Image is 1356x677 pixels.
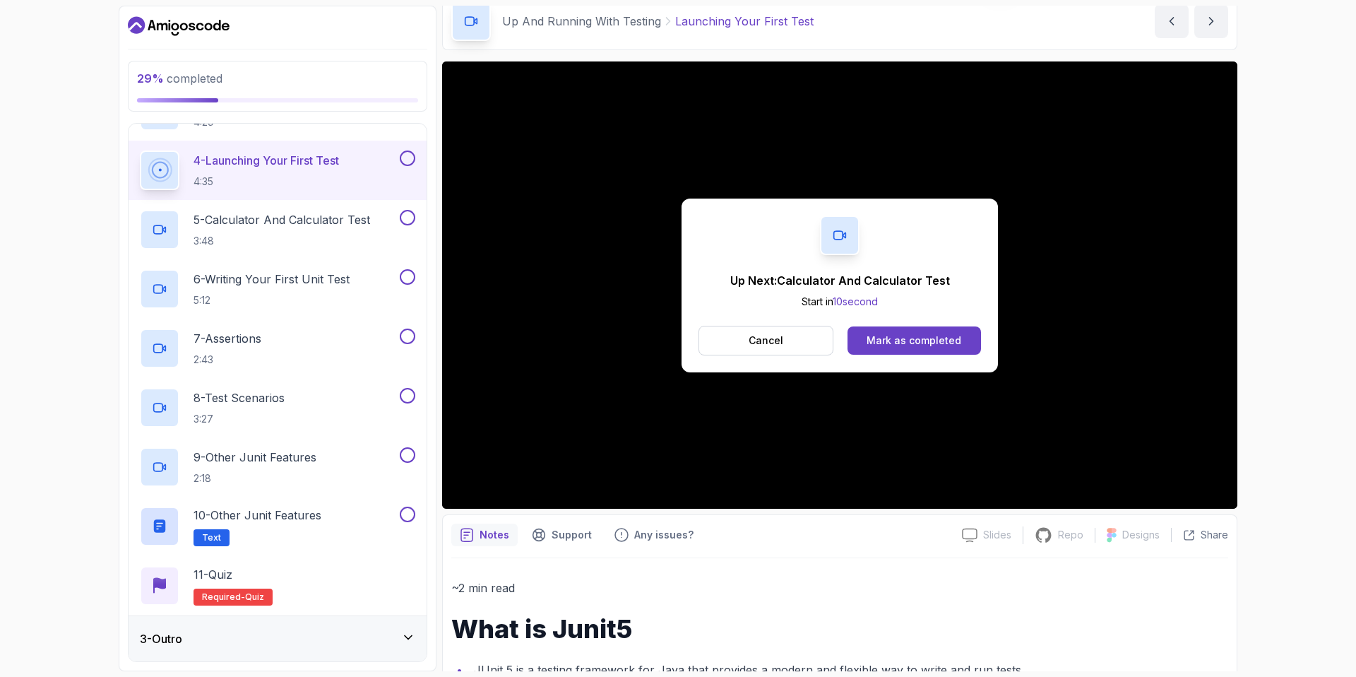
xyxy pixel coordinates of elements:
button: Feedback button [606,524,702,546]
button: Cancel [698,326,833,355]
p: Launching Your First Test [675,13,814,30]
button: 7-Assertions2:43 [140,329,415,368]
p: Designs [1122,528,1160,542]
button: previous content [1155,4,1189,38]
p: Cancel [749,334,783,348]
button: 4-Launching Your First Test4:35 [140,151,415,190]
p: 7 - Assertions [194,330,261,347]
button: 8-Test Scenarios3:27 [140,388,415,428]
button: 5-Calculator And Calculator Test3:48 [140,210,415,249]
p: Slides [983,528,1011,542]
p: 5:12 [194,293,350,307]
p: Share [1201,528,1228,542]
button: 3-Outro [129,616,427,661]
p: 2:18 [194,471,316,485]
p: 3:27 [194,412,285,426]
button: 6-Writing Your First Unit Test5:12 [140,269,415,309]
p: ~2 min read [451,578,1228,598]
iframe: 4 - Lanuching Your FIrst Test [442,61,1237,509]
span: 29 % [137,71,164,86]
p: Start in [730,295,950,309]
button: Mark as completed [847,326,981,355]
span: Required- [202,591,245,603]
span: quiz [245,591,264,603]
p: Notes [480,528,509,542]
p: 4 - Launching Your First Test [194,152,339,169]
p: 9 - Other Junit Features [194,449,316,466]
p: 10 - Other Junit Features [194,507,321,524]
p: 5 - Calculator And Calculator Test [194,211,370,228]
h3: 3 - Outro [140,630,182,647]
button: 9-Other Junit Features2:18 [140,447,415,487]
p: 4:35 [194,175,339,189]
button: next content [1194,4,1228,38]
a: Dashboard [128,15,230,37]
button: Share [1171,528,1228,542]
button: 10-Other Junit FeaturesText [140,507,415,546]
span: completed [137,71,222,86]
p: Up And Running With Testing [502,13,661,30]
p: Up Next: Calculator And Calculator Test [730,272,950,289]
p: 2:43 [194,353,261,367]
p: 8 - Test Scenarios [194,389,285,406]
button: 11-QuizRequired-quiz [140,566,415,606]
button: notes button [451,524,518,546]
span: Text [202,532,221,543]
h1: What is Junit5 [451,615,1228,643]
div: Mark as completed [867,334,961,348]
p: 6 - Writing Your First Unit Test [194,271,350,288]
p: Repo [1058,528,1083,542]
span: 10 second [833,295,878,307]
p: Any issues? [634,528,694,542]
p: 11 - Quiz [194,566,232,583]
p: Support [552,528,592,542]
p: 3:48 [194,234,370,248]
button: Support button [523,524,600,546]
